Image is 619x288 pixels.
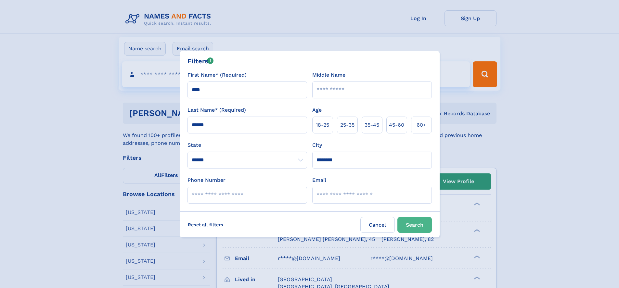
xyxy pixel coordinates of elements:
[389,121,404,129] span: 45‑60
[397,217,432,233] button: Search
[365,121,379,129] span: 35‑45
[312,176,326,184] label: Email
[187,176,226,184] label: Phone Number
[417,121,426,129] span: 60+
[360,217,395,233] label: Cancel
[187,56,214,66] div: Filters
[316,121,329,129] span: 18‑25
[184,217,227,232] label: Reset all filters
[340,121,355,129] span: 25‑35
[187,141,307,149] label: State
[312,71,345,79] label: Middle Name
[312,141,322,149] label: City
[187,71,247,79] label: First Name* (Required)
[187,106,246,114] label: Last Name* (Required)
[312,106,322,114] label: Age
